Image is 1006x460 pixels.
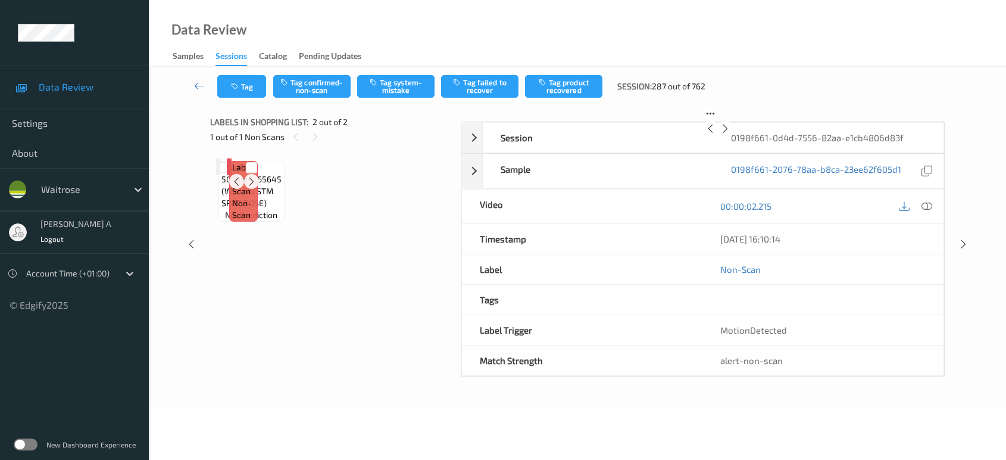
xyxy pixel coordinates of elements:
[652,80,705,92] span: 287 out of 762
[713,123,943,153] div: 0198f661-0d4d-7556-82aa-e1cb4806d83f
[462,254,703,284] div: Label
[215,50,247,66] div: Sessions
[210,129,452,144] div: 1 out of 1 Non Scans
[720,200,771,212] a: 00:00:02.215
[461,122,945,153] div: Session0198f661-0d4d-7556-82aa-e1cb4806d83f
[173,48,215,65] a: Samples
[313,116,348,128] span: 2 out of 2
[702,315,943,345] div: MotionDetected
[720,263,761,275] a: Non-Scan
[525,75,602,98] button: Tag product recovered
[461,154,945,189] div: Sample0198f661-2076-78aa-b8ca-23ee62f605d1
[299,50,361,65] div: Pending Updates
[462,189,703,223] div: Video
[210,116,308,128] span: Labels in shopping list:
[273,75,351,98] button: Tag confirmed-non-scan
[221,161,282,209] span: Label: 5000169165645 (WR LNG STM SRBT ROSE)
[173,50,204,65] div: Samples
[462,346,703,375] div: Match Strength
[357,75,435,98] button: Tag system-mistake
[232,161,255,197] span: Label: Non-Scan
[483,154,713,188] div: Sample
[483,123,713,153] div: Session
[171,24,246,36] div: Data Review
[215,48,259,66] a: Sessions
[462,315,703,345] div: Label Trigger
[617,80,652,92] span: Session:
[259,50,287,65] div: Catalog
[720,233,926,245] div: [DATE] 16:10:14
[441,75,518,98] button: Tag failed to recover
[462,285,703,315] div: Tags
[225,209,277,221] span: no-prediction
[232,197,255,221] span: non-scan
[299,48,373,65] a: Pending Updates
[731,163,901,179] a: 0198f661-2076-78aa-b8ca-23ee62f605d1
[259,48,299,65] a: Catalog
[217,75,266,98] button: Tag
[462,224,703,254] div: Timestamp
[720,355,926,366] div: alert-non-scan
